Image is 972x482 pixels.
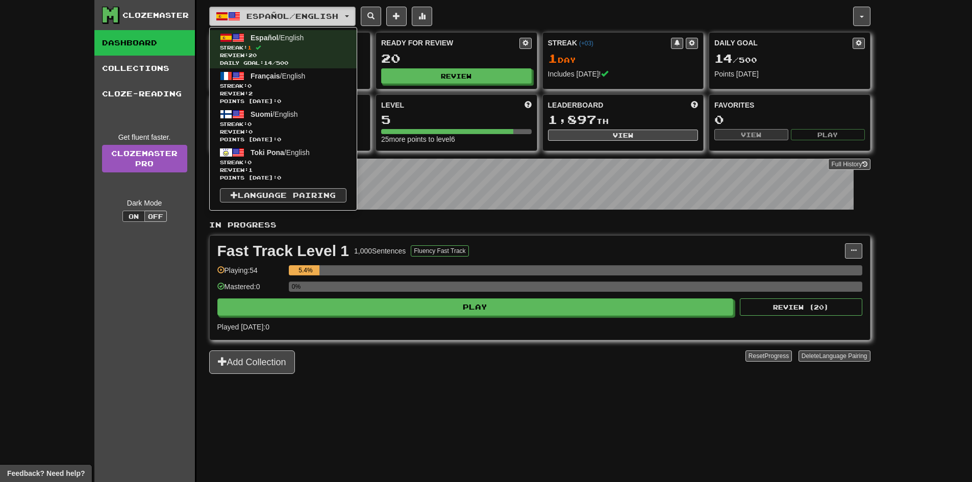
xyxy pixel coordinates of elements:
[412,7,432,26] button: More stats
[714,38,853,49] div: Daily Goal
[691,100,698,110] span: This week in points, UTC
[220,188,346,202] a: Language Pairing
[714,69,865,79] div: Points [DATE]
[246,12,338,20] span: Español / English
[714,56,757,64] span: / 500
[94,81,195,107] a: Cloze-Reading
[740,298,862,316] button: Review (20)
[548,130,699,141] button: View
[251,148,284,157] span: Toki Pona
[220,97,346,105] span: Points [DATE]: 0
[209,7,356,26] button: Español/English
[354,246,406,256] div: 1,000 Sentences
[247,44,252,50] span: 1
[220,59,346,67] span: Daily Goal: / 500
[210,30,357,68] a: Español/EnglishStreak:1 Review:20Daily Goal:14/500
[799,350,870,362] button: DeleteLanguage Pairing
[579,40,593,47] a: (+03)
[102,145,187,172] a: ClozemasterPro
[210,145,357,183] a: Toki Pona/EnglishStreak:0 Review:1Points [DATE]:0
[251,72,280,80] span: Français
[381,52,532,65] div: 20
[220,52,346,59] span: Review: 20
[381,134,532,144] div: 25 more points to level 6
[220,159,346,166] span: Streak:
[548,51,558,65] span: 1
[764,352,789,360] span: Progress
[94,30,195,56] a: Dashboard
[220,44,346,52] span: Streak:
[745,350,792,362] button: ResetProgress
[220,174,346,182] span: Points [DATE]: 0
[122,211,145,222] button: On
[381,68,532,84] button: Review
[548,69,699,79] div: Includes [DATE]!
[251,148,310,157] span: / English
[220,128,346,136] span: Review: 0
[548,52,699,65] div: Day
[548,112,596,126] span: 1,897
[247,83,252,89] span: 0
[548,100,604,110] span: Leaderboard
[386,7,407,26] button: Add sentence to collection
[102,198,187,208] div: Dark Mode
[381,38,519,48] div: Ready for Review
[714,100,865,110] div: Favorites
[210,68,357,107] a: Français/EnglishStreak:0 Review:2Points [DATE]:0
[144,211,167,222] button: Off
[209,350,295,374] button: Add Collection
[411,245,468,257] button: Fluency Fast Track
[251,34,304,42] span: / English
[220,90,346,97] span: Review: 2
[714,129,788,140] button: View
[548,113,699,126] div: th
[217,243,350,259] div: Fast Track Level 1
[217,265,284,282] div: Playing: 54
[714,51,733,65] span: 14
[251,110,298,118] span: / English
[381,113,532,126] div: 5
[217,282,284,298] div: Mastered: 0
[714,113,865,126] div: 0
[210,107,357,145] a: Suomi/EnglishStreak:0 Review:0Points [DATE]:0
[122,10,189,20] div: Clozemaster
[251,72,305,80] span: / English
[819,352,867,360] span: Language Pairing
[94,56,195,81] a: Collections
[209,220,870,230] p: In Progress
[220,136,346,143] span: Points [DATE]: 0
[361,7,381,26] button: Search sentences
[217,298,734,316] button: Play
[525,100,532,110] span: Score more points to level up
[828,159,870,170] button: Full History
[251,110,272,118] span: Suomi
[247,159,252,165] span: 0
[220,166,346,174] span: Review: 1
[220,120,346,128] span: Streak:
[548,38,671,48] div: Streak
[264,60,272,66] span: 14
[381,100,404,110] span: Level
[7,468,85,478] span: Open feedback widget
[220,82,346,90] span: Streak:
[102,132,187,142] div: Get fluent faster.
[217,323,269,331] span: Played [DATE]: 0
[791,129,865,140] button: Play
[251,34,278,42] span: Español
[292,265,319,275] div: 5.4%
[247,121,252,127] span: 0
